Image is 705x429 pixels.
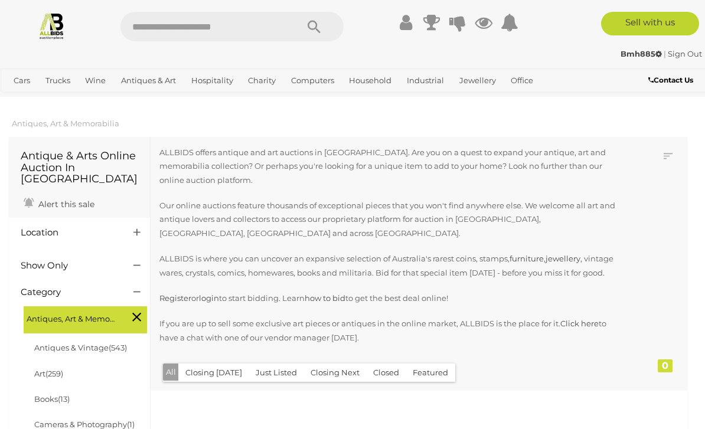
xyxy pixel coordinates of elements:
[303,363,367,382] button: Closing Next
[285,12,344,41] button: Search
[48,90,142,110] a: [GEOGRAPHIC_DATA]
[35,199,94,209] span: Alert this sale
[159,317,626,345] p: If you are up to sell some exclusive art pieces or antiques in the online market, ALLBIDS is the ...
[199,293,219,303] a: login
[366,363,406,382] button: Closed
[305,293,345,303] a: how to bid
[34,420,135,429] a: Cameras & Photography(1)
[178,363,249,382] button: Closing [DATE]
[664,49,666,58] span: |
[163,363,179,381] button: All
[668,49,702,58] a: Sign Out
[648,74,696,87] a: Contact Us
[21,261,116,271] h4: Show Only
[402,71,449,90] a: Industrial
[249,363,304,382] button: Just Listed
[9,90,43,110] a: Sports
[45,369,63,378] span: (259)
[21,150,138,185] h1: Antique & Arts Online Auction In [GEOGRAPHIC_DATA]
[406,363,455,382] button: Featured
[41,71,75,90] a: Trucks
[455,71,501,90] a: Jewellery
[159,146,626,187] p: ALLBIDS offers antique and art auctions in [GEOGRAPHIC_DATA]. Are you on a quest to expand your a...
[648,76,693,84] b: Contact Us
[658,359,673,372] div: 0
[21,228,116,238] h4: Location
[12,119,119,128] a: Antiques, Art & Memorabilia
[506,71,538,90] a: Office
[159,252,626,280] p: ALLBIDS is where you can uncover an expansive selection of Australia's rarest coins, stamps, , , ...
[159,293,191,303] a: Register
[58,394,70,404] span: (13)
[560,319,599,328] a: Click here
[116,71,181,90] a: Antiques & Art
[546,254,580,263] a: jewellery
[286,71,339,90] a: Computers
[80,71,110,90] a: Wine
[38,12,66,40] img: Allbids.com.au
[27,309,115,326] span: Antiques, Art & Memorabilia
[127,420,135,429] span: (1)
[601,12,699,35] a: Sell with us
[109,343,127,352] span: (543)
[621,49,664,58] a: Bmh885
[510,254,544,263] a: furniture
[34,343,127,352] a: Antiques & Vintage(543)
[243,71,280,90] a: Charity
[34,394,70,404] a: Books(13)
[159,199,626,240] p: Our online auctions feature thousands of exceptional pieces that you won't find anywhere else. We...
[344,71,396,90] a: Household
[159,292,626,305] p: or to start bidding. Learn to get the best deal online!
[21,194,97,212] a: Alert this sale
[21,287,116,297] h4: Category
[34,369,63,378] a: Art(259)
[187,71,238,90] a: Hospitality
[621,49,662,58] strong: Bmh885
[9,71,35,90] a: Cars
